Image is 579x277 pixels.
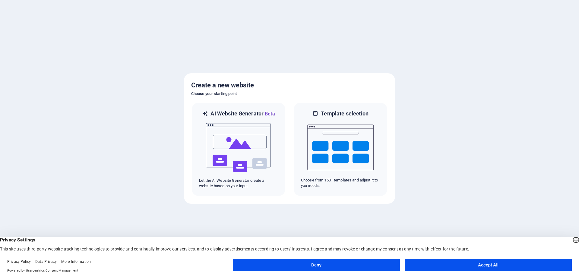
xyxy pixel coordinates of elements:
[191,90,388,97] h6: Choose your starting point
[205,118,272,178] img: ai
[191,80,388,90] h5: Create a new website
[264,111,275,117] span: Beta
[321,110,368,117] h6: Template selection
[293,102,388,197] div: Template selectionChoose from 150+ templates and adjust it to you needs.
[210,110,275,118] h6: AI Website Generator
[301,178,380,188] p: Choose from 150+ templates and adjust it to you needs.
[191,102,286,197] div: AI Website GeneratorBetaaiLet the AI Website Generator create a website based on your input.
[199,178,278,189] p: Let the AI Website Generator create a website based on your input.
